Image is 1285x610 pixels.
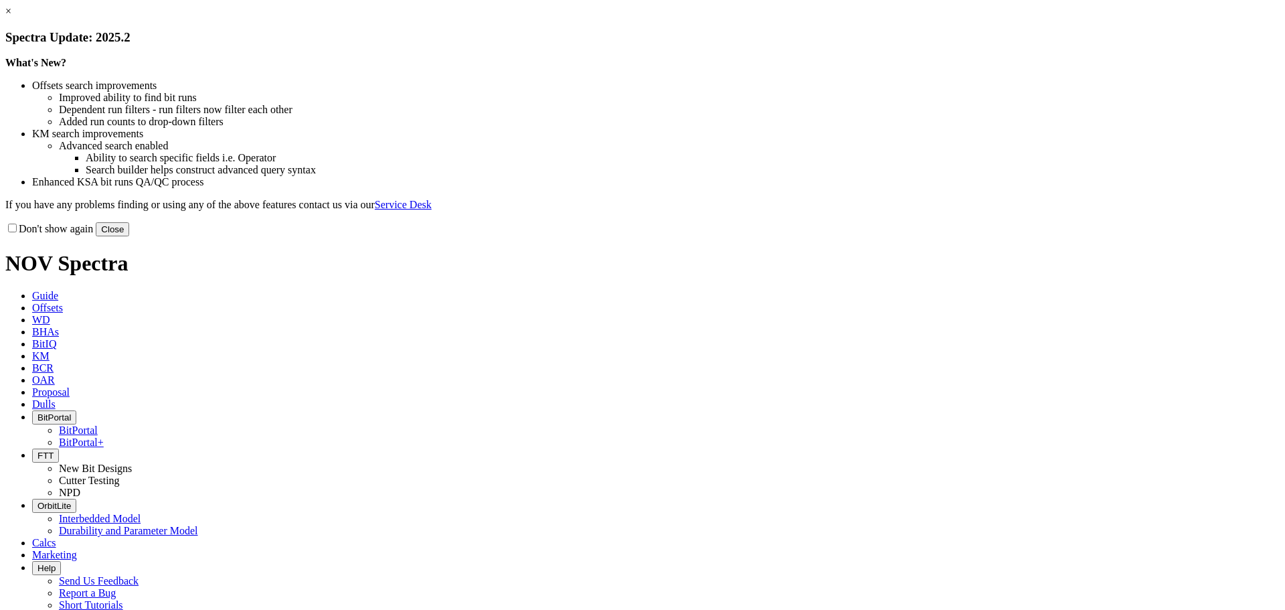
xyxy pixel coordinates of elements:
a: New Bit Designs [59,463,132,474]
h1: NOV Spectra [5,251,1280,276]
h3: Spectra Update: 2025.2 [5,30,1280,45]
span: WD [32,314,50,325]
span: BitPortal [37,412,71,423]
button: Close [96,222,129,236]
span: Offsets [32,302,63,313]
li: KM search improvements [32,128,1280,140]
a: Cutter Testing [59,475,120,486]
span: BHAs [32,326,59,337]
span: Guide [32,290,58,301]
li: Enhanced KSA bit runs QA/QC process [32,176,1280,188]
li: Offsets search improvements [32,80,1280,92]
a: NPD [59,487,80,498]
span: FTT [37,451,54,461]
p: If you have any problems finding or using any of the above features contact us via our [5,199,1280,211]
label: Don't show again [5,223,93,234]
a: Report a Bug [59,587,116,599]
li: Improved ability to find bit runs [59,92,1280,104]
span: Dulls [32,398,56,410]
span: Calcs [32,537,56,548]
span: OrbitLite [37,501,71,511]
span: Marketing [32,549,77,560]
span: BitIQ [32,338,56,350]
li: Advanced search enabled [59,140,1280,152]
li: Ability to search specific fields i.e. Operator [86,152,1280,164]
a: Durability and Parameter Model [59,525,198,536]
a: Send Us Feedback [59,575,139,587]
strong: What's New? [5,57,66,68]
a: BitPortal+ [59,437,104,448]
li: Added run counts to drop-down filters [59,116,1280,128]
li: Search builder helps construct advanced query syntax [86,164,1280,176]
span: OAR [32,374,55,386]
a: Service Desk [375,199,432,210]
span: Help [37,563,56,573]
a: BitPortal [59,425,98,436]
li: Dependent run filters - run filters now filter each other [59,104,1280,116]
a: × [5,5,11,17]
input: Don't show again [8,224,17,232]
span: KM [32,350,50,362]
a: Interbedded Model [59,513,141,524]
span: BCR [32,362,54,374]
span: Proposal [32,386,70,398]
